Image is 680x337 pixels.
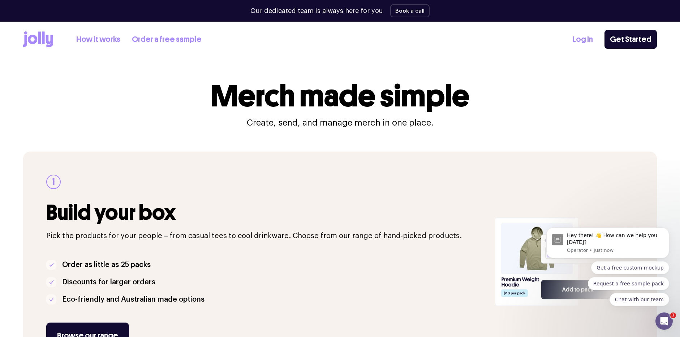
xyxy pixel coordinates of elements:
p: Pick the products for your people – from casual tees to cool drinkware. Choose from our range of ... [46,230,486,242]
div: 1 [46,175,61,189]
h3: Build your box [46,201,486,224]
h1: Merch made simple [211,81,469,111]
button: Book a call [390,4,430,17]
a: Get Started [604,30,657,49]
p: Our dedicated team is always here for you [250,6,383,16]
span: 1 [670,312,676,318]
p: Order as little as 25 packs [62,259,151,271]
a: Log In [573,34,593,45]
a: Order a free sample [132,34,202,45]
p: Create, send, and manage merch in one place. [247,117,434,128]
iframe: Intercom live chat [655,312,673,330]
iframe: Intercom notifications message [535,172,680,318]
a: How it works [76,34,120,45]
p: Eco-friendly and Australian made options [62,294,205,305]
p: Discounts for larger orders [62,276,155,288]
